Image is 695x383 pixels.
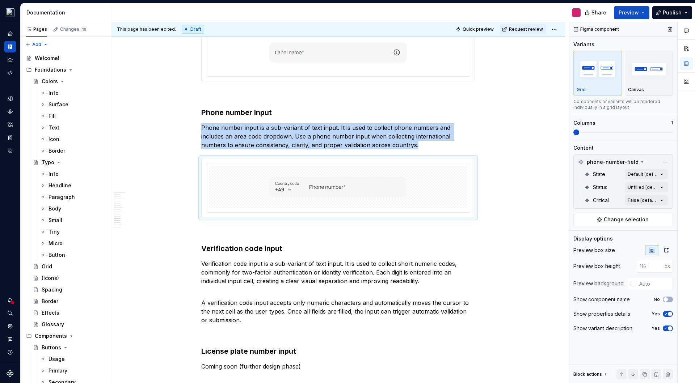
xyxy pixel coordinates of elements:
div: Icon [49,136,59,143]
a: Analytics [4,54,16,65]
div: Border [42,298,58,305]
button: Preview [614,6,649,19]
span: Status [593,184,607,191]
div: Default [default] [628,171,658,177]
div: Typo [42,159,54,166]
div: Show variant description [573,325,632,332]
span: Preview [619,9,639,16]
button: Request review [500,24,546,34]
span: Add [32,42,41,47]
input: 116 [637,260,665,273]
a: Small [37,214,108,226]
a: Tiny [37,226,108,238]
div: Columns [573,119,595,127]
p: Coming soon (further design phase) [201,362,475,371]
label: Yes [652,325,660,331]
a: Welcome! [23,52,108,64]
div: Text [49,124,59,131]
div: Info [49,170,59,178]
div: Foundations [23,64,108,76]
div: Preview box height [573,263,620,270]
a: Storybook stories [4,132,16,144]
div: Usage [49,356,65,363]
div: Info [49,89,59,97]
div: Fill [49,112,56,120]
div: Glossary [42,321,64,328]
div: Draft [182,25,204,34]
span: Request review [509,26,543,32]
a: Text [37,122,108,133]
button: placeholderGrid [573,51,622,96]
p: Verification code input is a sub-variant of text input. It is used to collect short numeric codes... [201,259,475,285]
div: Notifications [4,294,16,306]
label: Yes [652,311,660,317]
span: 10 [81,26,88,32]
svg: Supernova Logo [7,370,14,377]
p: A verification code input accepts only numeric characters and automatically moves the cursor to t... [201,290,475,324]
div: Data sources [4,145,16,157]
div: Settings [4,320,16,332]
input: Auto [636,277,673,290]
a: Icon [37,133,108,145]
a: Components [4,106,16,118]
h3: License plate number input [201,346,475,356]
img: placeholder [628,56,670,82]
a: Design tokens [4,93,16,105]
div: Colors [42,78,58,85]
a: Assets [4,119,16,131]
p: 1 [671,120,673,126]
button: placeholderCanvas [625,51,673,96]
h3: Verification code input [201,243,475,254]
span: Change selection [604,216,649,223]
div: Preview box size [573,247,615,254]
div: Unfilled [default] [628,184,658,190]
a: Surface [37,99,108,110]
div: Grid [42,263,52,270]
img: e5527c48-e7d1-4d25-8110-9641689f5e10.png [6,8,14,17]
p: Grid [577,87,586,93]
div: Primary [49,367,67,374]
a: Usage [37,353,108,365]
div: Home [4,28,16,39]
div: (Icons) [42,275,59,282]
h3: Phone number input [201,107,475,118]
span: Share [591,9,606,16]
img: placeholder [577,56,619,82]
a: Documentation [4,41,16,52]
p: Phone number input is a sub-variant of text input. It is used to collect phone numbers and includ... [201,123,475,149]
a: Colors [30,76,108,87]
div: Content [573,144,594,152]
div: Tiny [49,228,60,235]
div: Button [49,251,65,259]
a: Buttons [30,342,108,353]
span: This page has been edited. [117,26,176,32]
button: Default [default] [625,169,668,179]
div: Effects [42,309,59,316]
div: Documentation [26,9,108,16]
div: Headline [49,182,71,189]
a: Effects [30,307,108,319]
a: Button [37,249,108,261]
div: Display options [573,235,613,242]
div: Border [49,147,65,154]
a: Headline [37,180,108,191]
div: Variants [573,41,594,48]
div: Block actions [573,371,602,377]
div: Body [49,205,61,212]
a: Grid [30,261,108,272]
a: Border [30,295,108,307]
a: Glossary [30,319,108,330]
a: Body [37,203,108,214]
div: Foundations [35,66,66,73]
div: Changes [60,26,88,32]
button: Contact support [4,333,16,345]
span: phone-number-field [587,158,639,166]
div: Preview background [573,280,624,287]
span: Critical [593,197,609,204]
div: Pages [26,26,47,32]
